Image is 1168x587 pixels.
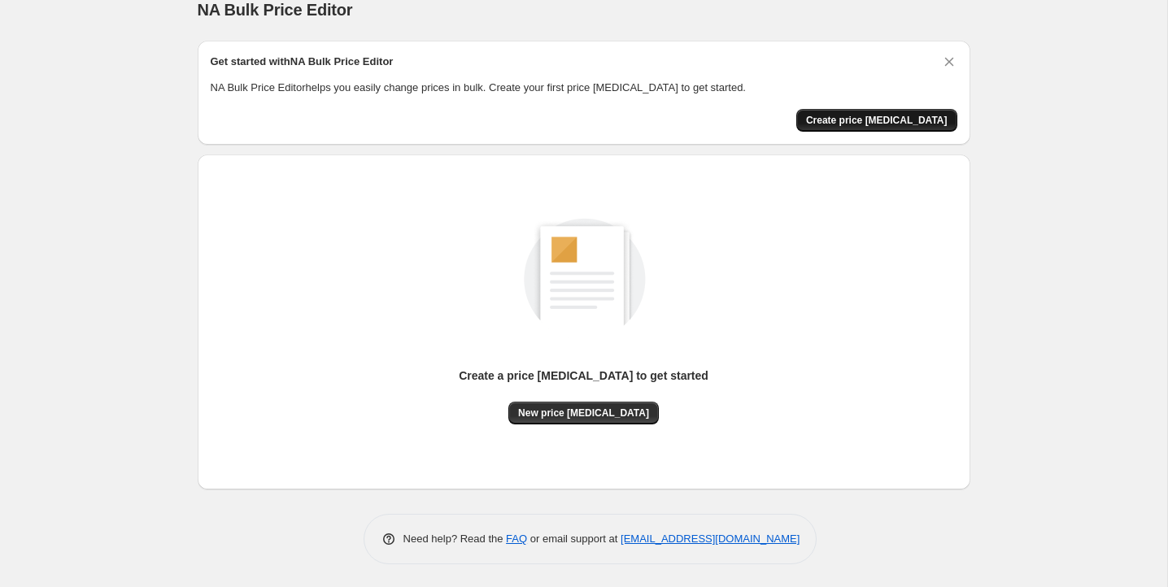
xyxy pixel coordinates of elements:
[459,367,708,384] p: Create a price [MEDICAL_DATA] to get started
[211,80,957,96] p: NA Bulk Price Editor helps you easily change prices in bulk. Create your first price [MEDICAL_DAT...
[403,533,507,545] span: Need help? Read the
[506,533,527,545] a: FAQ
[527,533,621,545] span: or email support at
[211,54,394,70] h2: Get started with NA Bulk Price Editor
[621,533,800,545] a: [EMAIL_ADDRESS][DOMAIN_NAME]
[518,407,649,420] span: New price [MEDICAL_DATA]
[508,402,659,424] button: New price [MEDICAL_DATA]
[941,54,957,70] button: Dismiss card
[796,109,957,132] button: Create price change job
[806,114,948,127] span: Create price [MEDICAL_DATA]
[198,1,353,19] span: NA Bulk Price Editor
